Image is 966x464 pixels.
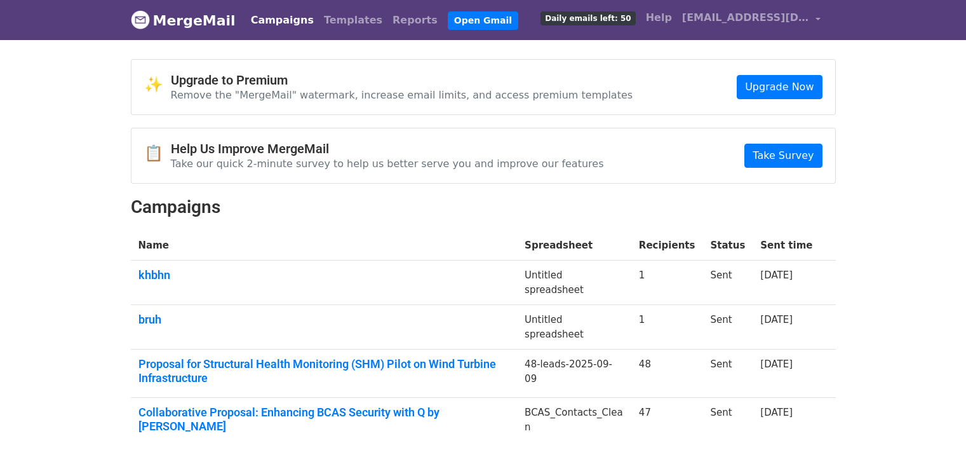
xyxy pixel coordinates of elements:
[138,406,510,433] a: Collaborative Proposal: Enhancing BCAS Security with Q by [PERSON_NAME]
[517,398,631,446] td: BCAS_Contacts_Clean
[737,75,822,99] a: Upgrade Now
[641,5,677,31] a: Help
[517,261,631,305] td: Untitled spreadsheet
[702,350,753,398] td: Sent
[387,8,443,33] a: Reports
[448,11,518,30] a: Open Gmail
[131,10,150,29] img: MergeMail logo
[171,157,604,170] p: Take our quick 2-minute survey to help us better serve you and improve our features
[631,305,703,350] td: 1
[744,144,822,168] a: Take Survey
[540,11,635,25] span: Daily emails left: 50
[138,313,510,327] a: bruh
[682,10,809,25] span: [EMAIL_ADDRESS][DOMAIN_NAME]
[138,357,510,385] a: Proposal for Structural Health Monitoring (SHM) Pilot on Wind Turbine Infrastructure
[702,305,753,350] td: Sent
[535,5,640,31] a: Daily emails left: 50
[760,270,793,281] a: [DATE]
[171,141,604,156] h4: Help Us Improve MergeMail
[631,261,703,305] td: 1
[246,8,319,33] a: Campaigns
[517,305,631,350] td: Untitled spreadsheet
[631,231,703,261] th: Recipients
[131,196,836,218] h2: Campaigns
[677,5,826,35] a: [EMAIL_ADDRESS][DOMAIN_NAME]
[131,7,236,34] a: MergeMail
[753,231,820,261] th: Sent time
[171,88,633,102] p: Remove the "MergeMail" watermark, increase email limits, and access premium templates
[760,407,793,418] a: [DATE]
[517,350,631,398] td: 48-leads-2025-09-09
[171,72,633,88] h4: Upgrade to Premium
[702,231,753,261] th: Status
[760,314,793,325] a: [DATE]
[702,261,753,305] td: Sent
[517,231,631,261] th: Spreadsheet
[138,268,510,282] a: khbhn
[319,8,387,33] a: Templates
[631,350,703,398] td: 48
[702,398,753,446] td: Sent
[131,231,518,261] th: Name
[631,398,703,446] td: 47
[144,76,171,94] span: ✨
[760,358,793,370] a: [DATE]
[144,144,171,163] span: 📋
